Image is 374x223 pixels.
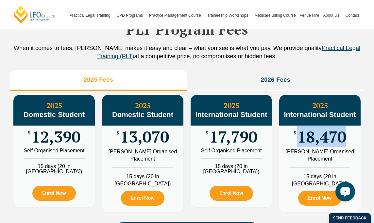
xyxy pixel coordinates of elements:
h3: 2025 [191,101,272,119]
a: Contact [344,1,361,29]
li: 15 days (20 in [GEOGRAPHIC_DATA]) [279,167,361,187]
h2: PLT Program Fees [10,21,364,38]
span: Domestic Student [24,111,85,119]
h3: 2025 Fees [84,76,113,84]
a: Enrol Now [32,186,76,201]
span: $ [294,130,296,135]
a: [PERSON_NAME] Centre for Law [13,5,57,24]
span: 12,390 [31,130,80,143]
li: 15 days (20 in [GEOGRAPHIC_DATA]) [102,167,183,187]
h3: 2026 Fees [261,76,291,84]
a: Medicare Billing Course [252,1,298,29]
a: CPD Programs [114,1,147,29]
a: Practical Legal Training [68,1,115,29]
a: Venue Hire [298,1,321,29]
span: $ [206,130,208,135]
span: International Student [284,111,356,119]
h3: 2025 [13,101,95,119]
span: 18,470 [297,130,346,143]
a: Traineeship Workshops [205,1,252,29]
div: [PERSON_NAME] Organised Placement [107,148,178,163]
a: Enrol Now [298,191,342,206]
li: 15 days (20 in [GEOGRAPHIC_DATA]) [191,158,272,174]
div: Self Organised Placement [195,148,267,153]
a: Practice Management Course [147,1,205,29]
span: Domestic Student [112,111,173,119]
a: Enrol Now [121,191,164,206]
div: [PERSON_NAME] Organised Placement [284,148,356,163]
span: $ [116,130,119,135]
span: $ [28,130,30,135]
p: When it comes to fees, [PERSON_NAME] makes it easy and clear – what you see is what you pay. We p... [10,44,364,60]
h3: 2025 [279,101,361,119]
span: 17,790 [209,130,257,143]
a: About Us [321,1,343,29]
li: 15 days (20 in [GEOGRAPHIC_DATA]) [13,158,95,174]
div: Self Organised Placement [18,148,90,153]
a: Enrol Now [210,186,253,201]
h3: 2025 [102,101,183,119]
span: International Student [195,111,267,119]
iframe: LiveChat chat widget [330,179,358,207]
span: 13,070 [120,130,169,143]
